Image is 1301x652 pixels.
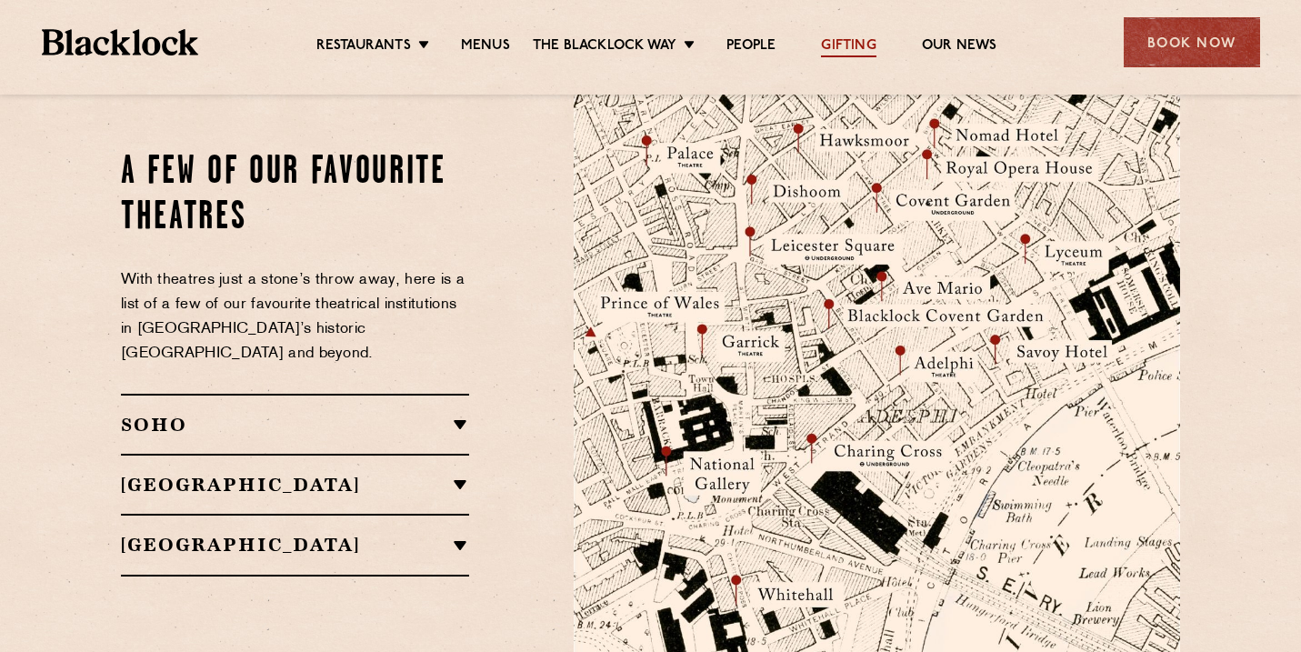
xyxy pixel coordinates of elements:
[533,37,676,57] a: The Blacklock Way
[1124,17,1260,67] div: Book Now
[121,273,465,361] span: With theatres just a stone’s throw away, here is a list of a few of our favourite theatrical inst...
[121,414,469,436] h2: SOHO
[821,37,876,57] a: Gifting
[316,37,411,57] a: Restaurants
[726,37,776,57] a: People
[922,37,997,57] a: Our News
[121,474,469,496] h2: [GEOGRAPHIC_DATA]
[121,150,469,241] h2: A Few of our Favourite Theatres
[121,534,469,556] h2: [GEOGRAPHIC_DATA]
[42,29,199,55] img: BL_Textured_Logo-footer-cropped.svg
[461,37,510,57] a: Menus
